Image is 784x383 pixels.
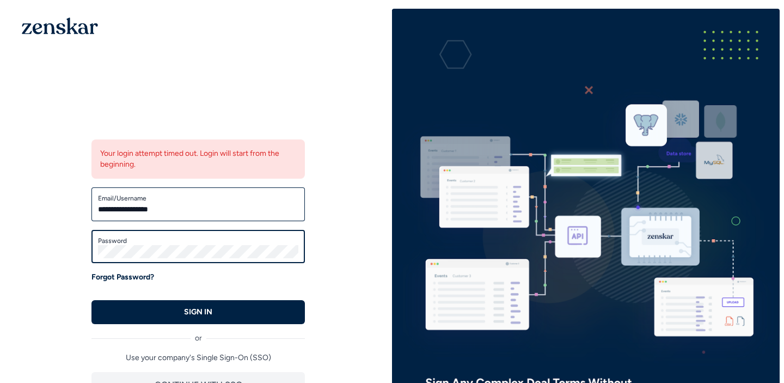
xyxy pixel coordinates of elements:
[98,194,298,203] label: Email/Username
[91,139,305,179] div: Your login attempt timed out. Login will start from the beginning.
[91,300,305,324] button: SIGN IN
[91,272,154,283] a: Forgot Password?
[91,352,305,363] p: Use your company's Single Sign-On (SSO)
[184,307,212,318] p: SIGN IN
[98,236,298,245] label: Password
[22,17,98,34] img: 1OGAJ2xQqyY4LXKgY66KYq0eOWRCkrZdAb3gUhuVAqdWPZE9SRJmCz+oDMSn4zDLXe31Ii730ItAGKgCKgCCgCikA4Av8PJUP...
[91,324,305,344] div: or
